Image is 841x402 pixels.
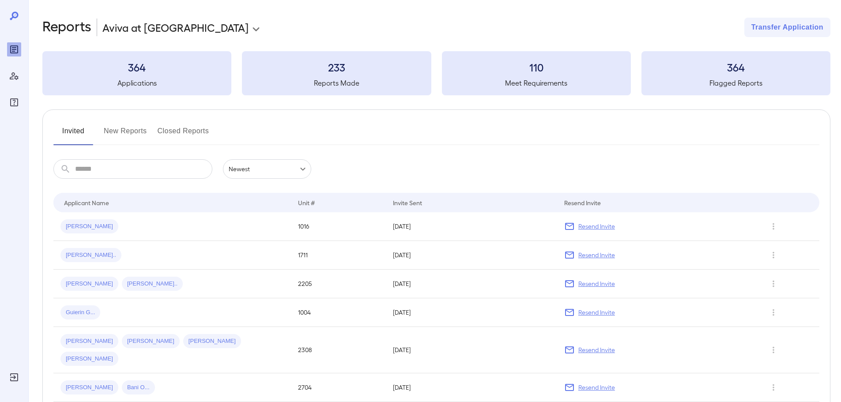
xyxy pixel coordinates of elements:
[386,298,557,327] td: [DATE]
[298,197,315,208] div: Unit #
[102,20,249,34] p: Aviva at [GEOGRAPHIC_DATA]
[291,270,386,298] td: 2205
[766,343,781,357] button: Row Actions
[291,241,386,270] td: 1711
[158,124,209,145] button: Closed Reports
[291,298,386,327] td: 1004
[578,279,615,288] p: Resend Invite
[64,197,109,208] div: Applicant Name
[564,197,601,208] div: Resend Invite
[42,78,231,88] h5: Applications
[766,277,781,291] button: Row Actions
[578,308,615,317] p: Resend Invite
[60,280,118,288] span: [PERSON_NAME]
[578,222,615,231] p: Resend Invite
[578,251,615,259] p: Resend Invite
[104,124,147,145] button: New Reports
[7,95,21,109] div: FAQ
[122,337,180,346] span: [PERSON_NAME]
[223,159,311,179] div: Newest
[766,305,781,319] button: Row Actions
[386,212,557,241] td: [DATE]
[641,78,830,88] h5: Flagged Reports
[60,222,118,231] span: [PERSON_NAME]
[386,327,557,373] td: [DATE]
[386,373,557,402] td: [DATE]
[60,308,100,317] span: Guierin G...
[291,212,386,241] td: 1016
[242,60,431,74] h3: 233
[60,251,121,259] span: [PERSON_NAME]..
[578,346,615,354] p: Resend Invite
[291,373,386,402] td: 2704
[641,60,830,74] h3: 364
[7,42,21,56] div: Reports
[386,270,557,298] td: [DATE]
[42,60,231,74] h3: 364
[42,18,91,37] h2: Reports
[766,219,781,233] button: Row Actions
[442,60,631,74] h3: 110
[7,370,21,384] div: Log Out
[60,337,118,346] span: [PERSON_NAME]
[766,380,781,394] button: Row Actions
[60,355,118,363] span: [PERSON_NAME]
[42,51,830,95] summary: 364Applications233Reports Made110Meet Requirements364Flagged Reports
[183,337,241,346] span: [PERSON_NAME]
[122,383,155,392] span: Bani O...
[393,197,422,208] div: Invite Sent
[766,248,781,262] button: Row Actions
[60,383,118,392] span: [PERSON_NAME]
[242,78,431,88] h5: Reports Made
[578,383,615,392] p: Resend Invite
[291,327,386,373] td: 2308
[122,280,183,288] span: [PERSON_NAME]..
[442,78,631,88] h5: Meet Requirements
[386,241,557,270] td: [DATE]
[53,124,93,145] button: Invited
[7,69,21,83] div: Manage Users
[744,18,830,37] button: Transfer Application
